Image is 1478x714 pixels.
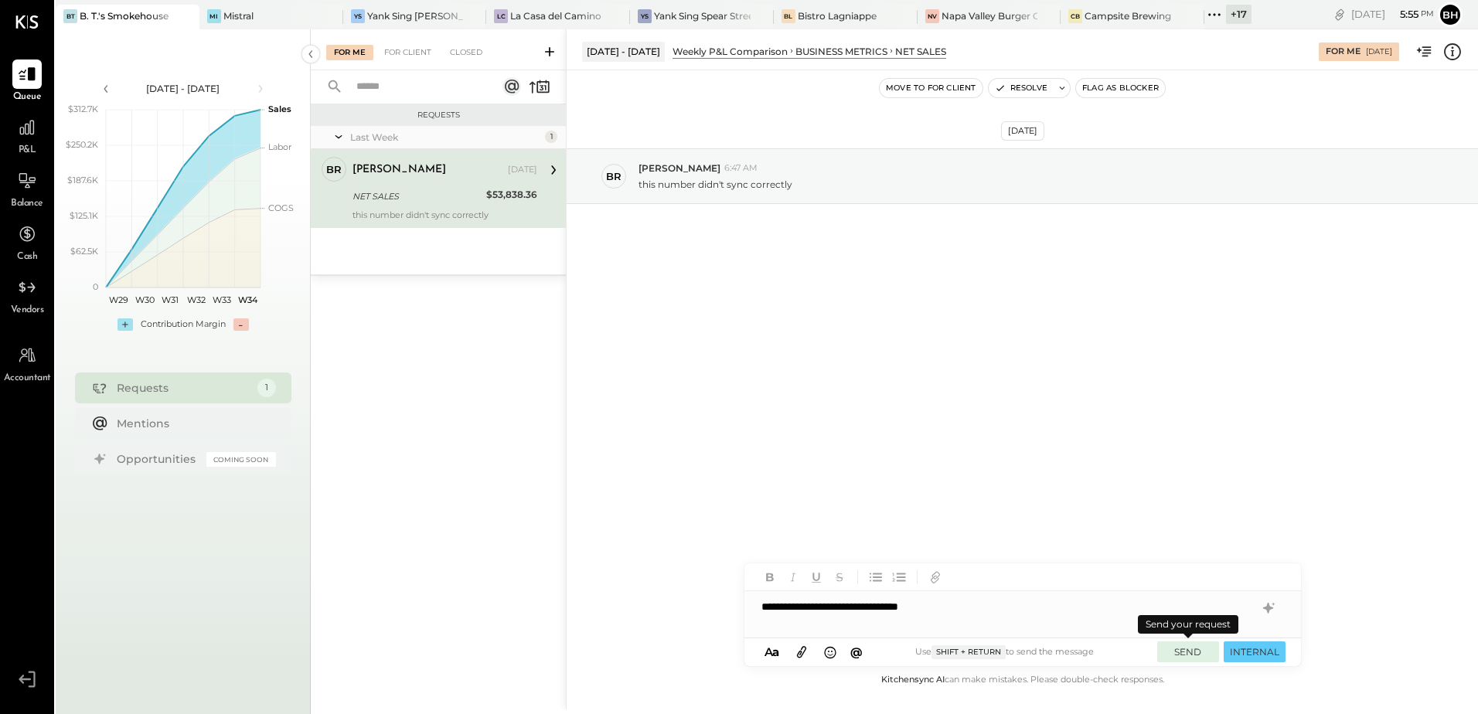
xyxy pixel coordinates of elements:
[760,567,780,587] button: Bold
[783,567,803,587] button: Italic
[782,9,795,23] div: BL
[117,451,199,467] div: Opportunities
[798,9,877,22] div: Bistro Lagniappe
[268,104,291,114] text: Sales
[93,281,98,292] text: 0
[508,164,537,176] div: [DATE]
[1,273,53,318] a: Vendors
[606,169,622,184] div: br
[367,9,464,22] div: Yank Sing [PERSON_NAME][GEOGRAPHIC_DATA]
[117,416,268,431] div: Mentions
[1332,6,1347,22] div: copy link
[68,104,98,114] text: $312.7K
[11,304,44,318] span: Vendors
[11,197,43,211] span: Balance
[1,219,53,264] a: Cash
[931,645,1006,659] span: Shift + Return
[545,131,557,143] div: 1
[1366,46,1392,57] div: [DATE]
[760,644,785,661] button: Aa
[895,45,946,58] div: NET SALES
[1138,615,1238,634] div: Send your request
[638,9,652,23] div: YS
[67,175,98,185] text: $187.6K
[673,45,788,58] div: Weekly P&L Comparison
[989,79,1054,97] button: Resolve
[925,567,945,587] button: Add URL
[135,294,154,305] text: W30
[639,178,792,191] p: this number didn't sync correctly
[925,9,939,23] div: NV
[237,294,257,305] text: W34
[486,187,537,202] div: $53,838.36
[326,162,342,177] div: br
[13,90,42,104] span: Queue
[889,567,909,587] button: Ordered List
[442,45,490,60] div: Closed
[206,452,276,467] div: Coming Soon
[117,82,249,95] div: [DATE] - [DATE]
[80,9,169,22] div: B. T.'s Smokehouse
[795,45,887,58] div: BUSINESS METRICS
[1438,2,1463,27] button: Bh
[350,131,541,144] div: Last Week
[352,162,446,178] div: [PERSON_NAME]
[494,9,508,23] div: LC
[186,294,205,305] text: W32
[846,642,867,661] button: @
[829,567,850,587] button: Strikethrough
[4,372,51,386] span: Accountant
[772,644,779,659] span: a
[117,318,133,331] div: +
[109,294,128,305] text: W29
[318,110,558,121] div: Requests
[352,189,482,204] div: NET SALES
[1076,79,1165,97] button: Flag as Blocker
[582,42,665,61] div: [DATE] - [DATE]
[850,644,863,659] span: @
[257,379,276,397] div: 1
[942,9,1038,22] div: Napa Valley Burger Company
[1068,9,1082,23] div: CB
[223,9,254,22] div: Mistral
[1001,121,1044,141] div: [DATE]
[213,294,231,305] text: W33
[1351,7,1434,22] div: [DATE]
[63,9,77,23] div: BT
[1,166,53,211] a: Balance
[268,202,294,213] text: COGS
[141,318,226,331] div: Contribution Margin
[326,45,373,60] div: For Me
[1157,641,1219,662] button: SEND
[207,9,221,23] div: Mi
[19,144,36,158] span: P&L
[233,318,249,331] div: -
[117,380,250,396] div: Requests
[1,113,53,158] a: P&L
[866,567,886,587] button: Unordered List
[510,9,601,22] div: La Casa del Camino
[654,9,751,22] div: Yank Sing Spear Street
[70,246,98,257] text: $62.5K
[724,162,758,175] span: 6:47 AM
[1326,46,1361,58] div: For Me
[1,341,53,386] a: Accountant
[376,45,439,60] div: For Client
[1224,641,1286,662] button: INTERNAL
[867,645,1142,659] div: Use to send the message
[352,209,537,220] div: this number didn't sync correctly
[1085,9,1171,22] div: Campsite Brewing
[806,567,826,587] button: Underline
[268,141,291,152] text: Labor
[1,59,53,104] a: Queue
[880,79,982,97] button: Move to for client
[639,161,720,175] span: [PERSON_NAME]
[66,139,98,150] text: $250.2K
[1226,5,1252,24] div: + 17
[162,294,179,305] text: W31
[351,9,365,23] div: YS
[70,210,98,221] text: $125.1K
[17,250,37,264] span: Cash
